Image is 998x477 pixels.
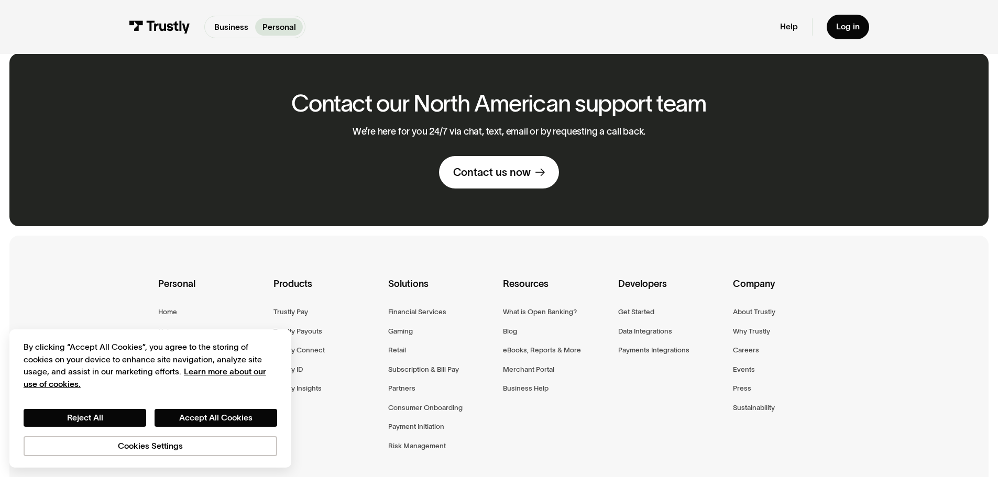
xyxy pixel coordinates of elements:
a: Sustainability [733,402,775,414]
a: About Trustly [733,306,775,318]
button: Cookies Settings [24,436,277,456]
a: eBooks, Reports & More [503,344,581,356]
a: Financial Services [388,306,446,318]
a: Contact us now [439,156,559,188]
a: Consumer Onboarding [388,402,463,414]
a: Log in [827,15,869,39]
a: Home [158,306,177,318]
a: What is Open Banking? [503,306,577,318]
a: Help [158,325,173,337]
a: Trustly Insights [273,382,322,394]
a: Gaming [388,325,413,337]
a: Subscription & Bill Pay [388,363,459,375]
a: Events [733,363,755,375]
a: Business [207,18,255,36]
p: Personal [262,21,296,34]
div: Products [273,276,380,306]
p: We’re here for you 24/7 via chat, text, email or by requesting a call back. [353,126,646,138]
div: Cookie banner [9,329,291,468]
button: Reject All [24,409,146,427]
a: Get Started [618,306,654,318]
a: Partners [388,382,415,394]
a: Merchant Portal [503,363,554,375]
a: Careers [733,344,759,356]
div: Resources [503,276,609,306]
p: Business [214,21,248,34]
a: Personal [255,18,303,36]
a: Payments Integrations [618,344,689,356]
div: Personal [158,276,265,306]
a: Trustly Connect [273,344,325,356]
a: Payment Initiation [388,420,444,432]
a: Retail [388,344,406,356]
div: Privacy [24,341,277,456]
div: Log in [836,21,860,32]
h2: Contact our North American support team [291,91,707,116]
div: Solutions [388,276,495,306]
div: By clicking “Accept All Cookies”, you agree to the storing of cookies on your device to enhance s... [24,341,277,390]
a: Blog [503,325,517,337]
a: Business Help [503,382,549,394]
a: Data Integrations [618,325,672,337]
div: Company [733,276,839,306]
a: Press [733,382,751,394]
div: Developers [618,276,725,306]
a: Why Trustly [733,325,770,337]
img: Trustly Logo [129,20,190,34]
a: Help [780,21,798,32]
a: Risk Management [388,440,446,452]
button: Accept All Cookies [155,409,277,427]
a: Trustly Pay [273,306,308,318]
a: Trustly Payouts [273,325,322,337]
div: Contact us now [453,165,531,179]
